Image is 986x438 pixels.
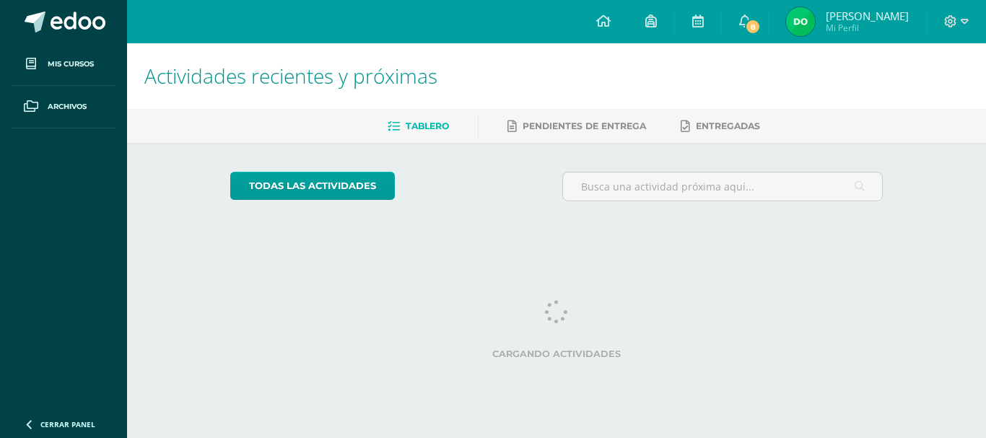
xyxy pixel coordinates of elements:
span: 8 [745,19,761,35]
a: Archivos [12,86,115,128]
span: Archivos [48,101,87,113]
a: Mis cursos [12,43,115,86]
a: Tablero [388,115,449,138]
a: Pendientes de entrega [507,115,646,138]
span: Entregadas [696,121,760,131]
a: todas las Actividades [230,172,395,200]
label: Cargando actividades [230,349,884,359]
span: Pendientes de entrega [523,121,646,131]
span: Mis cursos [48,58,94,70]
span: Cerrar panel [40,419,95,429]
a: Entregadas [681,115,760,138]
img: 5e20db720a5b619b5c2d760c4d5dd9b7.png [786,7,815,36]
span: Actividades recientes y próximas [144,62,437,89]
span: Mi Perfil [826,22,909,34]
span: [PERSON_NAME] [826,9,909,23]
input: Busca una actividad próxima aquí... [563,172,883,201]
span: Tablero [406,121,449,131]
